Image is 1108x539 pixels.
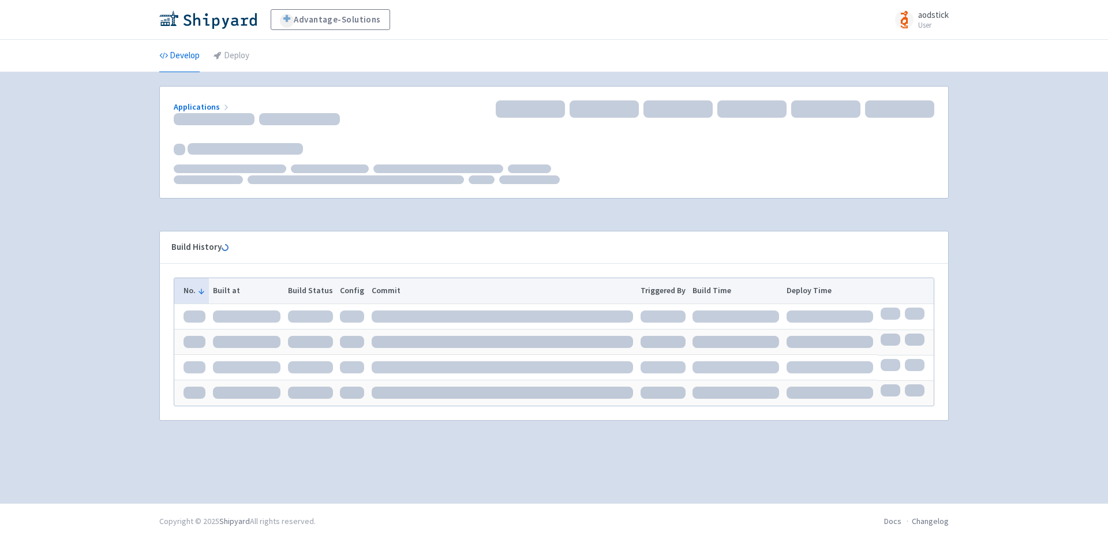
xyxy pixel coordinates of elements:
th: Config [336,278,368,304]
th: Built at [209,278,284,304]
a: Deploy [214,40,249,72]
th: Commit [368,278,637,304]
small: User [918,21,949,29]
a: Develop [159,40,200,72]
th: Build Time [689,278,783,304]
div: Copyright © 2025 All rights reserved. [159,515,316,527]
a: Advantage-Solutions [271,9,390,30]
button: No. [184,285,205,297]
a: Shipyard [219,516,250,526]
img: Shipyard logo [159,10,257,29]
a: Applications [174,102,231,112]
div: Build History [171,241,918,254]
th: Deploy Time [783,278,877,304]
a: Changelog [912,516,949,526]
a: Docs [884,516,901,526]
a: aodstick User [888,10,949,29]
th: Triggered By [637,278,689,304]
span: aodstick [918,9,949,20]
th: Build Status [284,278,336,304]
